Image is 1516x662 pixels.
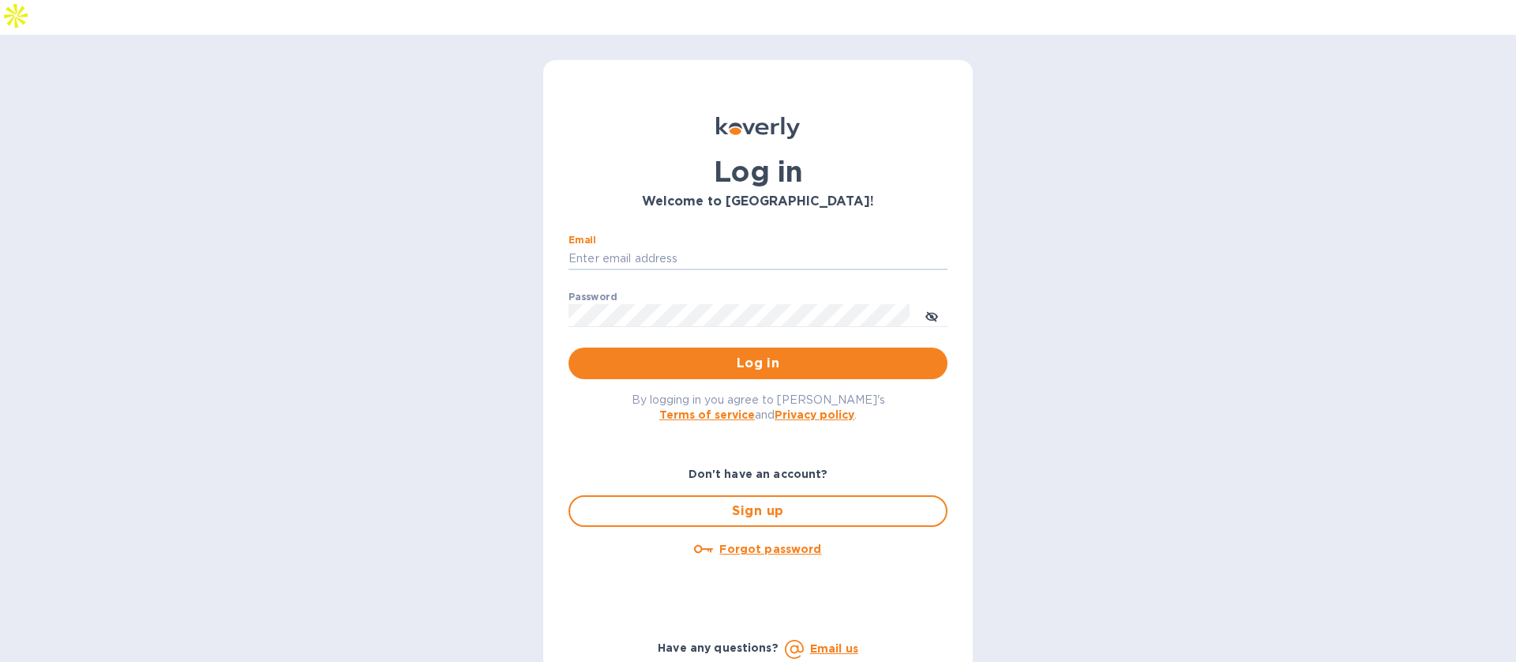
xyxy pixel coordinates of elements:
[583,502,933,521] span: Sign up
[568,292,617,302] label: Password
[716,117,800,139] img: Koverly
[568,247,947,271] input: Enter email address
[568,194,947,209] h3: Welcome to [GEOGRAPHIC_DATA]!
[810,642,858,655] a: Email us
[581,354,935,373] span: Log in
[568,348,947,379] button: Log in
[689,468,828,480] b: Don't have an account?
[632,393,885,421] span: By logging in you agree to [PERSON_NAME]'s and .
[916,299,947,331] button: toggle password visibility
[568,235,596,245] label: Email
[719,543,821,555] u: Forgot password
[775,408,854,421] a: Privacy policy
[659,408,755,421] a: Terms of service
[568,155,947,188] h1: Log in
[658,641,779,654] b: Have any questions?
[568,495,947,527] button: Sign up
